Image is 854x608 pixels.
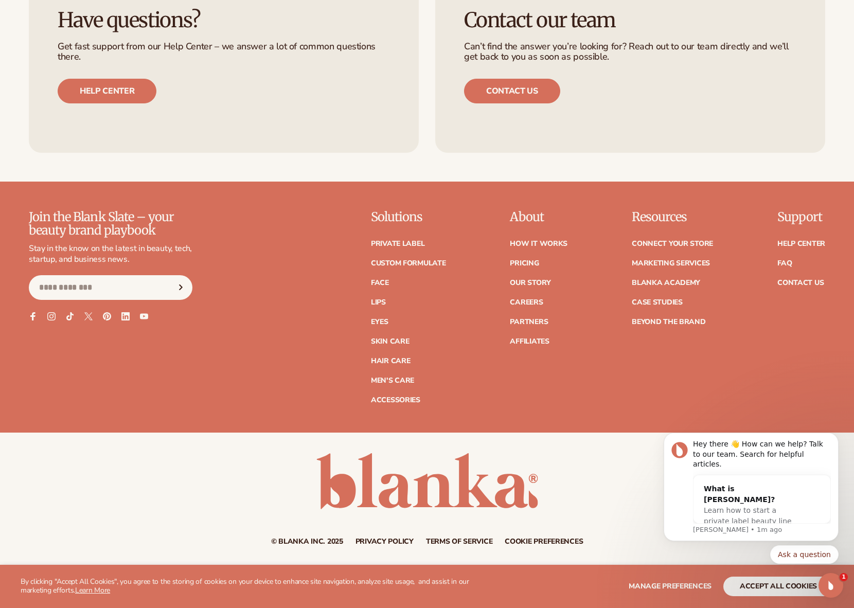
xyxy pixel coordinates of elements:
[819,573,843,598] iframe: Intercom live chat
[632,210,713,224] p: Resources
[371,397,420,404] a: Accessories
[510,240,567,247] a: How It Works
[371,210,446,224] p: Solutions
[510,260,539,267] a: Pricing
[29,243,192,265] p: Stay in the know on the latest in beauty, tech, startup, and business news.
[371,377,414,384] a: Men's Care
[371,357,410,365] a: Hair Care
[371,338,409,345] a: Skin Care
[371,260,446,267] a: Custom formulate
[371,279,389,287] a: Face
[169,275,192,300] button: Subscribe
[632,299,683,306] a: Case Studies
[58,79,156,103] a: Help center
[777,279,824,287] a: Contact Us
[510,279,550,287] a: Our Story
[777,260,792,267] a: FAQ
[632,260,710,267] a: Marketing services
[510,338,549,345] a: Affiliates
[21,578,494,595] p: By clicking "Accept All Cookies", you agree to the storing of cookies on your device to enhance s...
[632,240,713,247] a: Connect your store
[58,42,390,62] p: Get fast support from our Help Center – we answer a lot of common questions there.
[632,279,700,287] a: Blanka Academy
[355,538,414,545] a: Privacy policy
[371,240,424,247] a: Private label
[629,581,711,591] span: Manage preferences
[371,299,386,306] a: Lips
[464,79,560,103] a: Contact us
[75,585,110,595] a: Learn More
[29,210,192,238] p: Join the Blank Slate – your beauty brand playbook
[510,318,548,326] a: Partners
[648,430,854,603] iframe: Intercom notifications message
[777,240,825,247] a: Help Center
[840,573,848,581] span: 1
[464,42,796,62] p: Can’t find the answer you’re looking for? Reach out to our team directly and we’ll get back to yo...
[777,210,825,224] p: Support
[426,538,493,545] a: Terms of service
[629,577,711,596] button: Manage preferences
[510,210,567,224] p: About
[464,9,796,31] h3: Contact our team
[510,299,543,306] a: Careers
[371,318,388,326] a: Eyes
[271,537,343,546] small: © Blanka Inc. 2025
[632,318,706,326] a: Beyond the brand
[505,538,583,545] a: Cookie preferences
[58,9,390,31] h3: Have questions?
